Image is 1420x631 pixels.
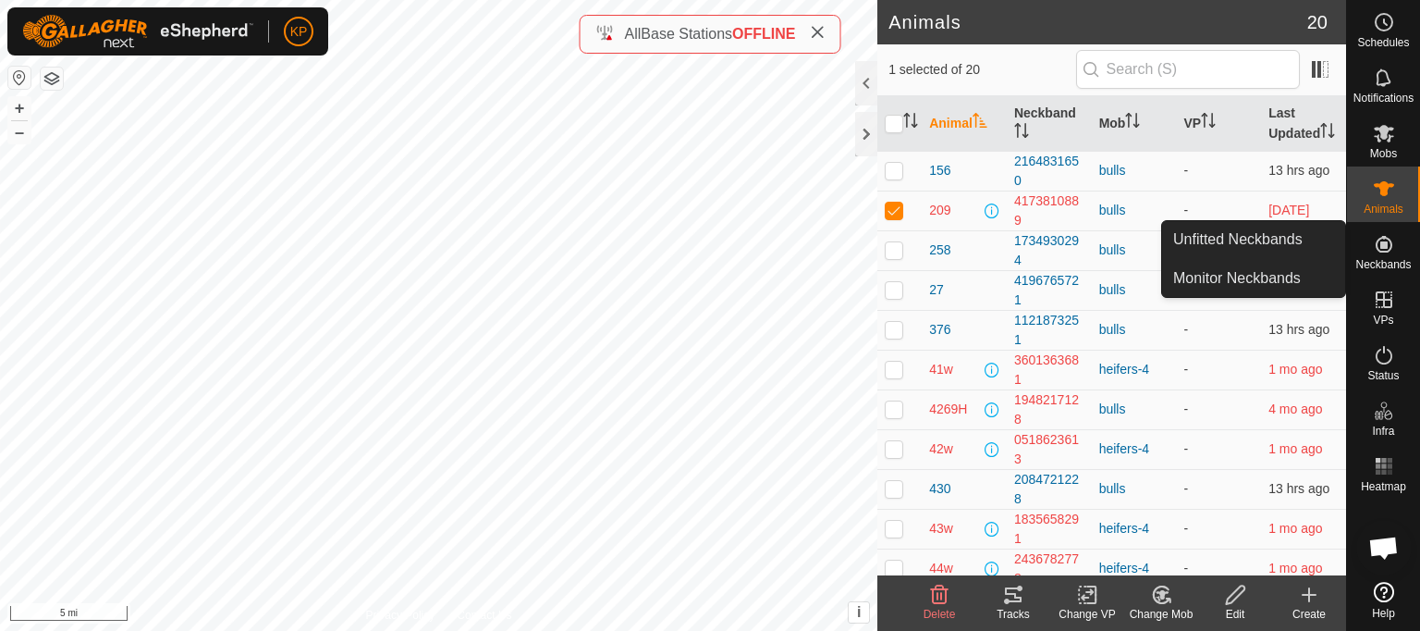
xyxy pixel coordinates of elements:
[1367,370,1399,381] span: Status
[41,68,63,90] button: Map Layers
[1201,116,1216,130] p-sorticon: Activate to sort
[1014,311,1084,350] div: 1121873251
[1007,96,1092,152] th: Neckband
[366,607,435,624] a: Privacy Policy
[1272,606,1346,623] div: Create
[1372,608,1395,619] span: Help
[1183,521,1188,536] app-display-virtual-paddock-transition: -
[929,241,950,260] span: 258
[1050,606,1124,623] div: Change VP
[1162,260,1345,297] a: Monitor Neckbands
[1099,201,1169,220] div: bulls
[973,116,987,130] p-sorticon: Activate to sort
[1183,362,1188,377] app-display-virtual-paddock-transition: -
[1099,280,1169,300] div: bulls
[1183,402,1188,416] app-display-virtual-paddock-transition: -
[641,26,732,42] span: Base Stations
[849,602,869,623] button: i
[1356,520,1412,575] div: Open chat
[1353,93,1414,104] span: Notifications
[929,479,950,499] span: 430
[1307,8,1328,36] span: 20
[1162,221,1345,258] a: Unfitted Neckbands
[1014,126,1029,141] p-sorticon: Activate to sort
[1099,559,1169,578] div: heifers-4
[929,280,944,300] span: 27
[1176,96,1261,152] th: VP
[857,604,861,620] span: i
[929,519,953,538] span: 43w
[1076,50,1300,89] input: Search (S)
[1355,259,1411,270] span: Neckbands
[1099,479,1169,499] div: bulls
[1268,441,1322,456] span: 8 Sept 2025, 7:56 pm
[1268,561,1322,575] span: 8 Sept 2025, 8:05 pm
[1261,96,1346,152] th: Last Updated
[888,60,1075,80] span: 1 selected of 20
[1198,606,1272,623] div: Edit
[1014,152,1084,191] div: 2164831650
[1347,575,1420,626] a: Help
[1014,510,1084,549] div: 1835658291
[929,400,967,419] span: 4269H
[1092,96,1177,152] th: Mob
[1268,203,1309,217] span: 23 Sept 2025, 9:42 am
[1268,322,1329,337] span: 9 Oct 2025, 5:22 pm
[1268,402,1322,416] span: 4 June 2025, 1:14 am
[1364,204,1403,215] span: Animals
[1173,267,1301,290] span: Monitor Neckbands
[1099,519,1169,538] div: heifers-4
[1099,400,1169,419] div: bulls
[1183,481,1188,496] app-display-virtual-paddock-transition: -
[1268,163,1329,178] span: 9 Oct 2025, 5:23 pm
[1372,426,1394,437] span: Infra
[1014,470,1084,509] div: 2084721228
[290,22,308,42] span: KP
[1099,161,1169,180] div: bulls
[1361,481,1406,492] span: Heatmap
[1373,315,1393,326] span: VPs
[929,559,953,578] span: 44w
[929,439,953,459] span: 42w
[1173,229,1303,251] span: Unfitted Neckbands
[1124,606,1198,623] div: Change Mob
[1268,362,1322,377] span: 8 Sept 2025, 7:57 pm
[625,26,642,42] span: All
[888,11,1307,33] h2: Animals
[922,96,1007,152] th: Animal
[22,15,253,48] img: Gallagher Logo
[903,116,918,130] p-sorticon: Activate to sort
[929,360,953,379] span: 41w
[1125,116,1140,130] p-sorticon: Activate to sort
[924,608,956,621] span: Delete
[1099,320,1169,340] div: bulls
[1099,439,1169,459] div: heifers-4
[732,26,795,42] span: OFFLINE
[1014,430,1084,469] div: 0518623613
[976,606,1050,623] div: Tracks
[8,121,31,143] button: –
[1268,481,1329,496] span: 9 Oct 2025, 5:15 pm
[1014,351,1084,390] div: 3601363681
[929,161,950,180] span: 156
[929,201,950,220] span: 209
[1183,203,1188,217] app-display-virtual-paddock-transition: -
[457,607,511,624] a: Contact Us
[1014,192,1084,230] div: 4173810889
[1183,163,1188,178] app-display-virtual-paddock-transition: -
[1014,390,1084,429] div: 1948217128
[8,67,31,89] button: Reset Map
[8,97,31,119] button: +
[1183,561,1188,575] app-display-virtual-paddock-transition: -
[1268,521,1322,536] span: 8 Sept 2025, 7:54 pm
[1370,148,1397,159] span: Mobs
[1183,441,1188,456] app-display-virtual-paddock-transition: -
[1183,322,1188,337] app-display-virtual-paddock-transition: -
[1099,360,1169,379] div: heifers-4
[929,320,950,340] span: 376
[1014,550,1084,588] div: 2436782778
[1357,37,1409,48] span: Schedules
[1014,271,1084,310] div: 4196765721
